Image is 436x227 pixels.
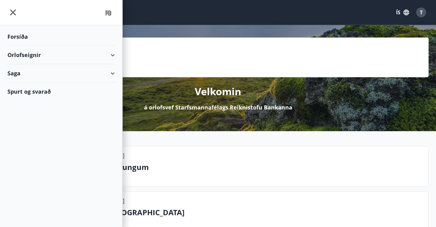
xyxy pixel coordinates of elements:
button: T [414,5,429,20]
div: Spurt og svarað [7,82,115,100]
div: Forsíða [7,28,115,46]
p: Birkihlíð - Biskupstungum [53,162,423,172]
span: T [420,9,423,16]
p: Velkomin [195,85,241,98]
div: Orlofseignir [7,46,115,64]
p: Hörpuland 14 - [GEOGRAPHIC_DATA] [53,207,423,218]
img: union_logo [102,7,115,19]
p: á orlofsvef Starfsmannafélags Reiknistofu Bankanna [144,103,292,111]
div: Saga [7,64,115,82]
button: menu [7,7,19,18]
button: ÍS [393,7,412,18]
